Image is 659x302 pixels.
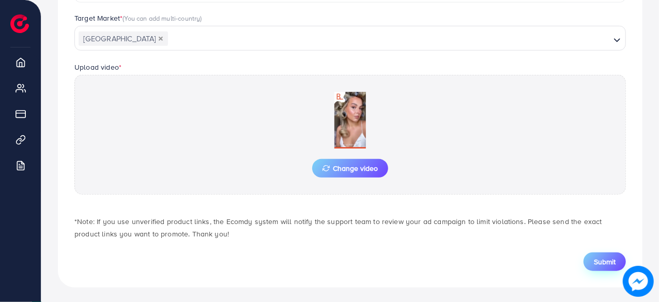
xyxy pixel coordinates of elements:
[74,215,626,240] p: *Note: If you use unverified product links, the Ecomdy system will notify the support team to rev...
[10,14,29,33] img: logo
[74,13,202,23] label: Target Market
[623,266,654,297] img: image
[594,257,616,267] span: Submit
[79,31,168,46] span: [GEOGRAPHIC_DATA]
[312,159,388,178] button: Change video
[584,252,626,271] button: Submit
[323,165,378,172] span: Change video
[122,13,202,23] span: (You can add multi-country)
[74,62,121,72] label: Upload video
[169,31,609,47] input: Search for option
[74,26,626,51] div: Search for option
[299,92,402,149] img: Preview Image
[158,36,163,41] button: Deselect Pakistan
